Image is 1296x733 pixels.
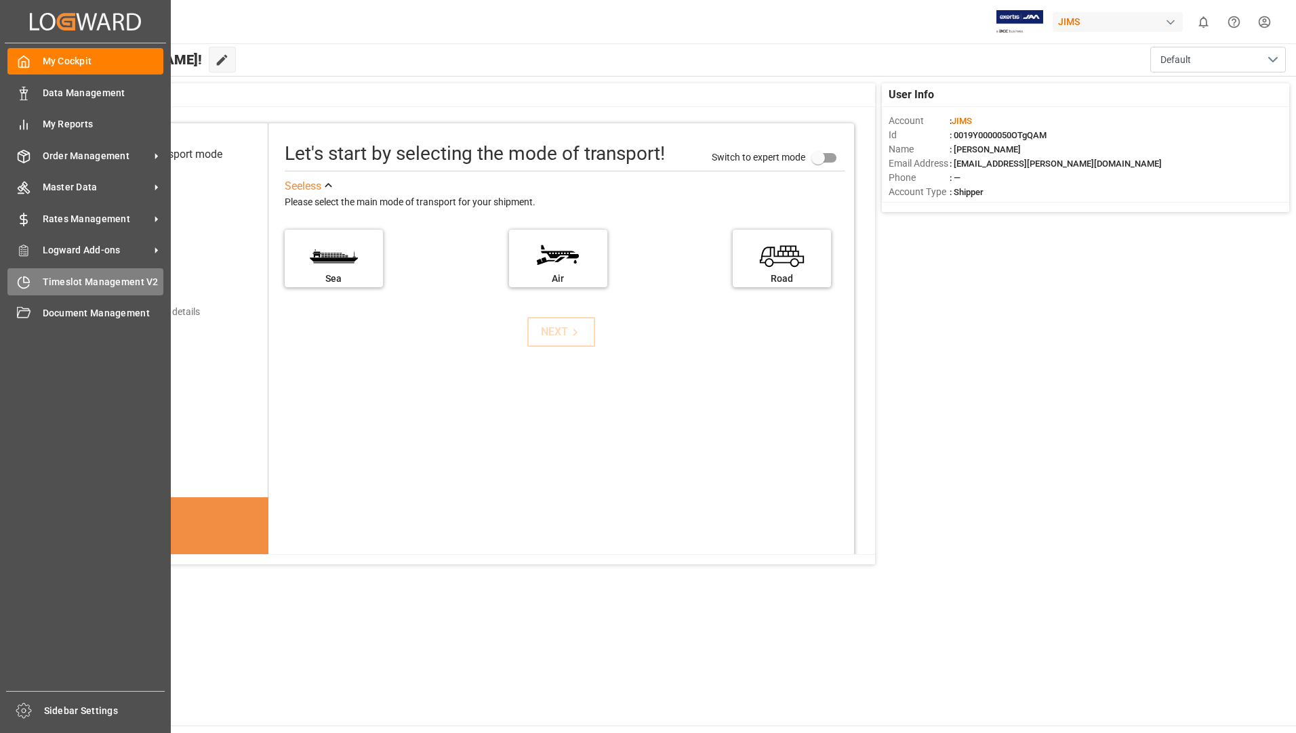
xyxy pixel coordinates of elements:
span: Default [1160,53,1191,67]
span: My Cockpit [43,54,164,68]
span: Timeslot Management V2 [43,275,164,289]
div: Please select the main mode of transport for your shipment. [285,194,845,211]
a: My Reports [7,111,163,138]
span: Phone [889,171,950,185]
span: Document Management [43,306,164,320]
div: JIMS [1053,12,1183,32]
div: Road [740,272,824,286]
span: : — [950,173,960,183]
span: Order Management [43,149,150,163]
button: show 0 new notifications [1188,7,1219,37]
span: : [EMAIL_ADDRESS][PERSON_NAME][DOMAIN_NAME] [950,159,1162,169]
a: Data Management [7,79,163,106]
span: My Reports [43,117,164,131]
div: NEXT [541,324,582,340]
span: Master Data [43,180,150,194]
span: Switch to expert mode [712,151,805,162]
span: : 0019Y0000050OTgQAM [950,130,1047,140]
span: Logward Add-ons [43,243,150,257]
span: Rates Management [43,212,150,226]
span: Id [889,128,950,142]
button: Help Center [1219,7,1249,37]
span: : Shipper [950,187,984,197]
button: open menu [1150,47,1286,72]
span: : [PERSON_NAME] [950,144,1021,154]
span: Name [889,142,950,156]
button: NEXT [527,317,595,347]
span: Sidebar Settings [44,704,165,718]
a: Timeslot Management V2 [7,268,163,295]
span: Email Address [889,156,950,171]
div: Air [516,272,601,286]
a: My Cockpit [7,48,163,75]
span: Data Management [43,86,164,100]
div: See less [285,178,321,194]
span: Account Type [889,185,950,199]
span: Account [889,114,950,128]
span: Hello [PERSON_NAME]! [56,47,202,72]
button: JIMS [1053,9,1188,35]
span: User Info [889,87,934,103]
span: : [950,116,972,126]
span: JIMS [952,116,972,126]
img: Exertis%20JAM%20-%20Email%20Logo.jpg_1722504956.jpg [996,10,1043,34]
div: Let's start by selecting the mode of transport! [285,140,665,168]
div: Add shipping details [115,305,200,319]
a: Document Management [7,300,163,327]
div: Sea [291,272,376,286]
